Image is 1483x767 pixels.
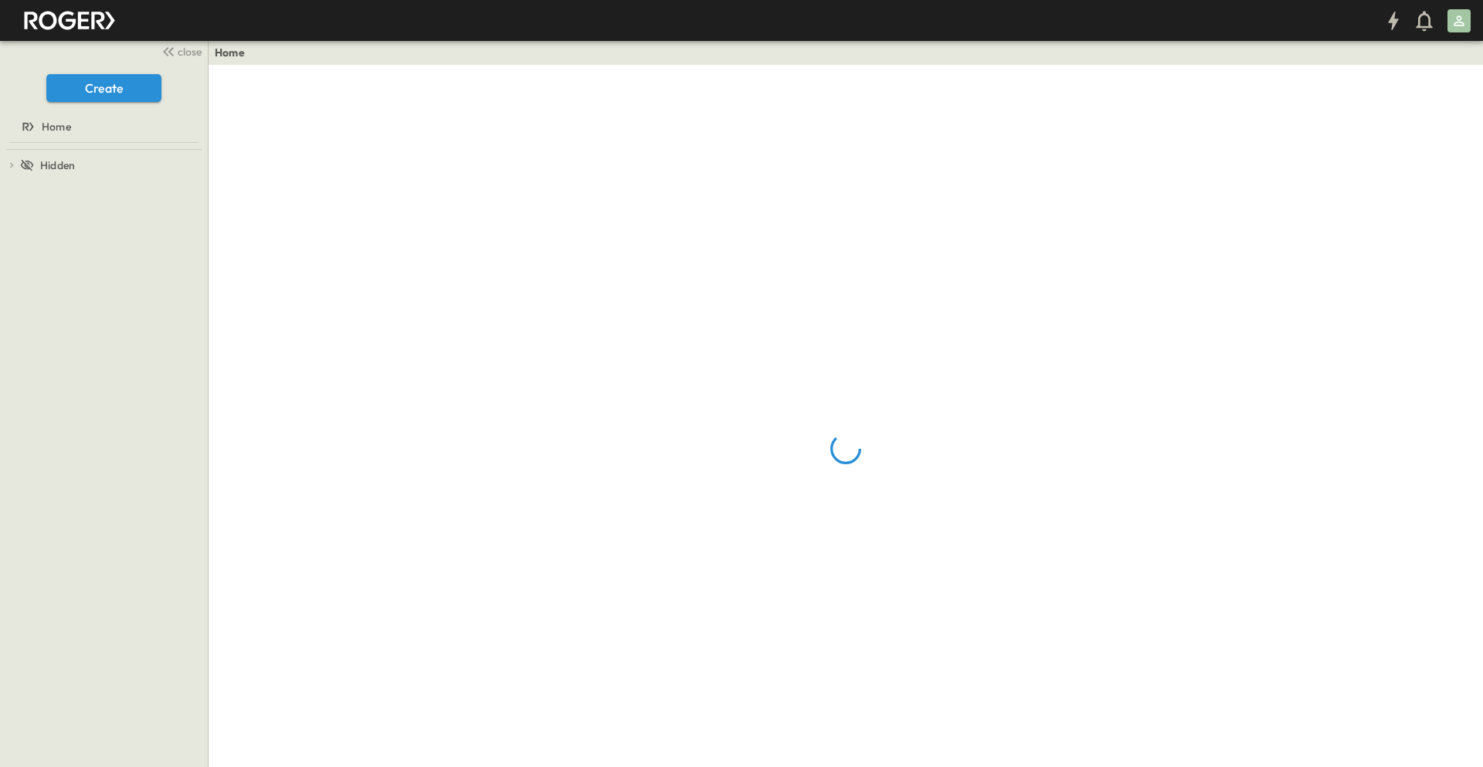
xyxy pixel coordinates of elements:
[178,44,202,59] span: close
[155,40,205,62] button: close
[40,158,75,173] span: Hidden
[215,45,245,60] a: Home
[42,119,71,134] span: Home
[215,45,254,60] nav: breadcrumbs
[3,116,202,137] a: Home
[46,74,161,102] button: Create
